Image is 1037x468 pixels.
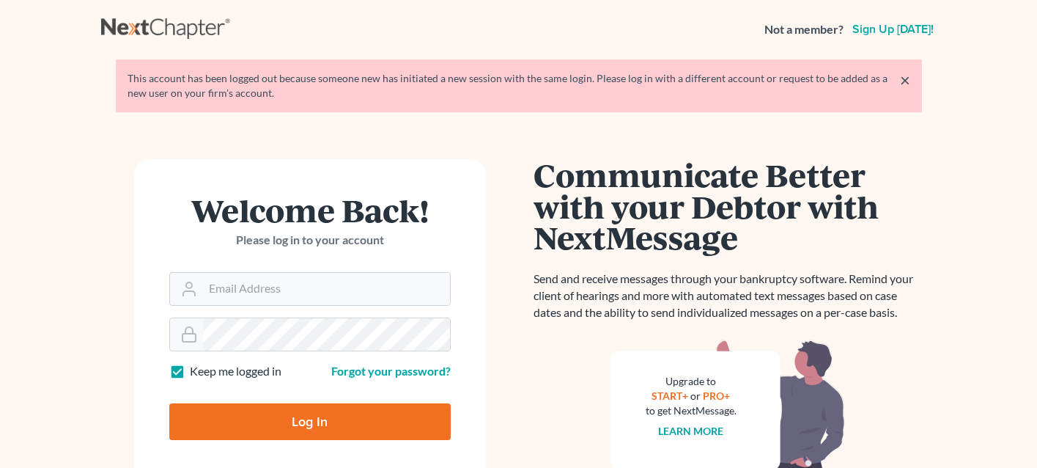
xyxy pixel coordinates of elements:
[331,364,451,378] a: Forgot your password?
[646,374,737,389] div: Upgrade to
[534,271,922,321] p: Send and receive messages through your bankruptcy software. Remind your client of hearings and mo...
[703,390,730,402] a: PRO+
[652,390,688,402] a: START+
[900,71,910,89] a: ×
[128,71,910,100] div: This account has been logged out because someone new has initiated a new session with the same lo...
[169,232,451,249] p: Please log in to your account
[169,194,451,226] h1: Welcome Back!
[658,425,723,437] a: Learn more
[190,363,281,380] label: Keep me logged in
[203,273,450,305] input: Email Address
[534,159,922,253] h1: Communicate Better with your Debtor with NextMessage
[690,390,701,402] span: or
[849,23,937,35] a: Sign up [DATE]!
[169,403,451,440] input: Log In
[646,403,737,418] div: to get NextMessage.
[764,21,844,38] strong: Not a member?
